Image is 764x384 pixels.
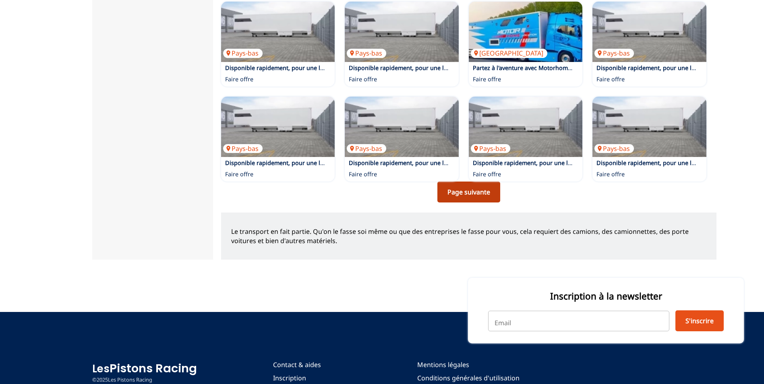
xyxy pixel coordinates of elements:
img: Disponible rapidement, pour une livraison rapide, une remorque de course à deux étages comprenant... [469,97,583,157]
a: Partez à l'aventure avec Motorhome-location [473,64,595,72]
p: Faire offre [349,75,377,83]
img: Partez à l'aventure avec Motorhome-location [469,2,583,62]
p: Le transport en fait partie. Qu'on le fasse soi même ou que des entreprises le fasse pour vous, c... [231,227,706,245]
p: Faire offre [473,75,501,83]
p: Faire offre [225,170,253,178]
span: Les [92,361,110,376]
p: © 2025 Les Pistons Racing [92,376,197,384]
a: Contact & aides [273,360,341,369]
a: Disponible rapidement, pour une livraison rapide, une remorque de course à deux étages comprenant... [225,64,712,72]
input: Email [488,311,669,331]
img: Disponible rapidement, pour une livraison rapide, une remorque de course à deux étages comprenant... [345,2,459,62]
button: S'inscrire [675,310,724,331]
a: Conditions générales d'utilisation [417,374,520,382]
p: Pays-bas [223,49,263,58]
p: Faire offre [596,75,625,83]
p: Pays-bas [347,144,386,153]
a: Inscription [273,374,341,382]
p: Pays-bas [594,49,634,58]
p: Faire offre [596,170,625,178]
p: Faire offre [473,170,501,178]
p: Faire offre [349,170,377,178]
p: Pays-bas [594,144,634,153]
p: Pays-bas [471,144,510,153]
p: Inscription à la newsletter [488,290,724,302]
img: Disponible rapidement, pour une livraison rapide, une remorque de course à deux étages comprenant... [592,97,706,157]
img: Disponible rapidement, pour une livraison rapide, une remorque de course à deux étages comprenant... [221,97,335,157]
img: Disponible rapidement, pour une livraison rapide, une remorque de course à deux étages comprenant... [345,97,459,157]
a: LesPistons Racing [92,360,197,376]
img: Disponible rapidement, pour une livraison rapide, une remorque de course à deux étages comprenant... [221,2,335,62]
p: Pays-bas [347,49,386,58]
img: Disponible rapidement, pour une livraison rapide, une remorque de course à deux étages comprenant... [592,2,706,62]
p: [GEOGRAPHIC_DATA] [471,49,547,58]
a: Page suivante [437,182,500,202]
a: Partez à l'aventure avec Motorhome-location[GEOGRAPHIC_DATA] [469,2,583,62]
a: Mentions légales [417,360,520,369]
p: Pays-bas [223,144,263,153]
a: Disponible rapidement, pour une livraison rapide, une remorque de course à deux étages comprenant... [225,159,712,167]
p: Faire offre [225,75,253,83]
